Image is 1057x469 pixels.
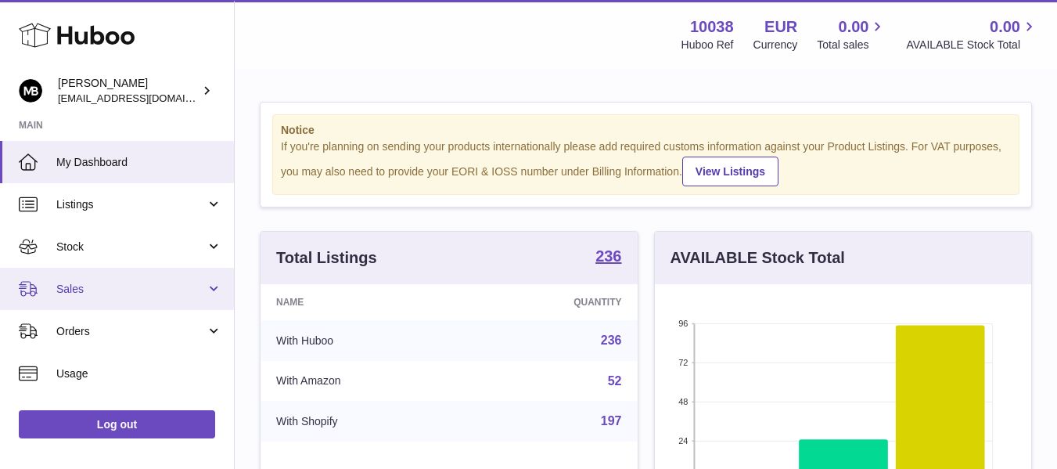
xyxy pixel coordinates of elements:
span: My Dashboard [56,155,222,170]
th: Quantity [466,284,637,320]
strong: Notice [281,123,1011,138]
td: With Amazon [261,361,466,402]
span: 0.00 [839,16,869,38]
text: 72 [678,358,688,367]
text: 48 [678,397,688,406]
div: Huboo Ref [681,38,734,52]
strong: 10038 [690,16,734,38]
a: 0.00 Total sales [817,16,886,52]
h3: Total Listings [276,247,377,269]
a: View Listings [682,157,778,186]
span: 0.00 [990,16,1020,38]
span: Orders [56,324,206,339]
div: Currency [753,38,798,52]
text: 96 [678,319,688,328]
span: Total sales [817,38,886,52]
a: 0.00 AVAILABLE Stock Total [906,16,1038,52]
span: Sales [56,282,206,297]
div: If you're planning on sending your products internationally please add required customs informati... [281,139,1011,186]
img: hi@margotbardot.com [19,79,42,103]
a: 236 [595,248,621,267]
div: [PERSON_NAME] [58,76,199,106]
span: Listings [56,197,206,212]
strong: EUR [764,16,797,38]
a: 197 [601,414,622,428]
td: With Huboo [261,320,466,361]
span: [EMAIL_ADDRESS][DOMAIN_NAME] [58,92,230,104]
td: With Shopify [261,401,466,442]
a: Log out [19,410,215,438]
span: AVAILABLE Stock Total [906,38,1038,52]
a: 236 [601,334,622,347]
span: Stock [56,240,206,254]
th: Name [261,284,466,320]
h3: AVAILABLE Stock Total [671,247,845,269]
span: Usage [56,366,222,381]
strong: 236 [595,248,621,264]
a: 52 [608,374,622,388]
text: 24 [678,436,688,446]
